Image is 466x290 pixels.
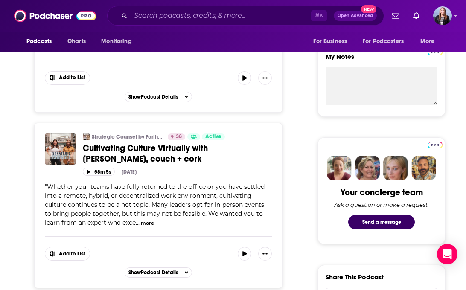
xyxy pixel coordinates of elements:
[311,10,327,21] span: ⌘ K
[83,143,208,164] span: Cultivating Culture Virtually with [PERSON_NAME], couch + cork
[14,8,96,24] img: Podchaser - Follow, Share and Rate Podcasts
[411,156,436,180] img: Jon Profile
[326,52,437,67] label: My Notes
[59,251,85,257] span: Add to List
[45,183,265,226] span: Whether your teams have fully returned to the office or you have settled into a remote, hybrid, o...
[433,6,452,25] button: Show profile menu
[202,133,225,140] a: Active
[338,14,373,18] span: Open Advanced
[361,5,376,13] span: New
[433,6,452,25] img: User Profile
[122,169,137,175] div: [DATE]
[83,168,115,176] button: 58m 5s
[326,273,384,281] h3: Share This Podcast
[95,33,143,49] button: open menu
[131,9,311,23] input: Search podcasts, credits, & more...
[125,92,192,102] button: ShowPodcast Details
[45,247,90,260] button: Show More Button
[45,133,76,165] img: Cultivating Culture Virtually with Nancy Koziol, couch + cork
[59,75,85,81] span: Add to List
[313,35,347,47] span: For Business
[92,133,162,140] a: Strategic Counsel by ForthRight Business
[357,33,416,49] button: open menu
[428,49,443,55] img: Podchaser Pro
[62,33,91,49] a: Charts
[26,35,52,47] span: Podcasts
[341,187,423,198] div: Your concierge team
[363,35,404,47] span: For Podcasters
[45,72,90,84] button: Show More Button
[205,133,221,141] span: Active
[437,244,457,264] div: Open Intercom Messenger
[101,35,131,47] span: Monitoring
[428,47,443,55] a: Pro website
[176,133,182,141] span: 38
[355,156,380,180] img: Barbara Profile
[136,219,140,226] span: ...
[168,133,185,140] a: 38
[383,156,408,180] img: Jules Profile
[258,71,272,85] button: Show More Button
[414,33,446,49] button: open menu
[125,267,192,278] button: ShowPodcast Details
[410,9,423,23] a: Show notifications dropdown
[67,35,86,47] span: Charts
[348,215,415,229] button: Send a message
[45,183,265,226] span: "
[128,270,178,275] span: Show Podcast Details
[128,94,178,100] span: Show Podcast Details
[307,33,358,49] button: open menu
[20,33,63,49] button: open menu
[107,6,384,26] div: Search podcasts, credits, & more...
[428,142,443,148] img: Podchaser Pro
[258,247,272,261] button: Show More Button
[388,9,403,23] a: Show notifications dropdown
[327,156,352,180] img: Sydney Profile
[141,220,154,227] button: more
[428,140,443,148] a: Pro website
[433,6,452,25] span: Logged in as annarice
[83,143,272,164] a: Cultivating Culture Virtually with [PERSON_NAME], couch + cork
[334,11,377,21] button: Open AdvancedNew
[83,133,90,140] img: Strategic Counsel by ForthRight Business
[420,35,435,47] span: More
[334,201,429,208] div: Ask a question or make a request.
